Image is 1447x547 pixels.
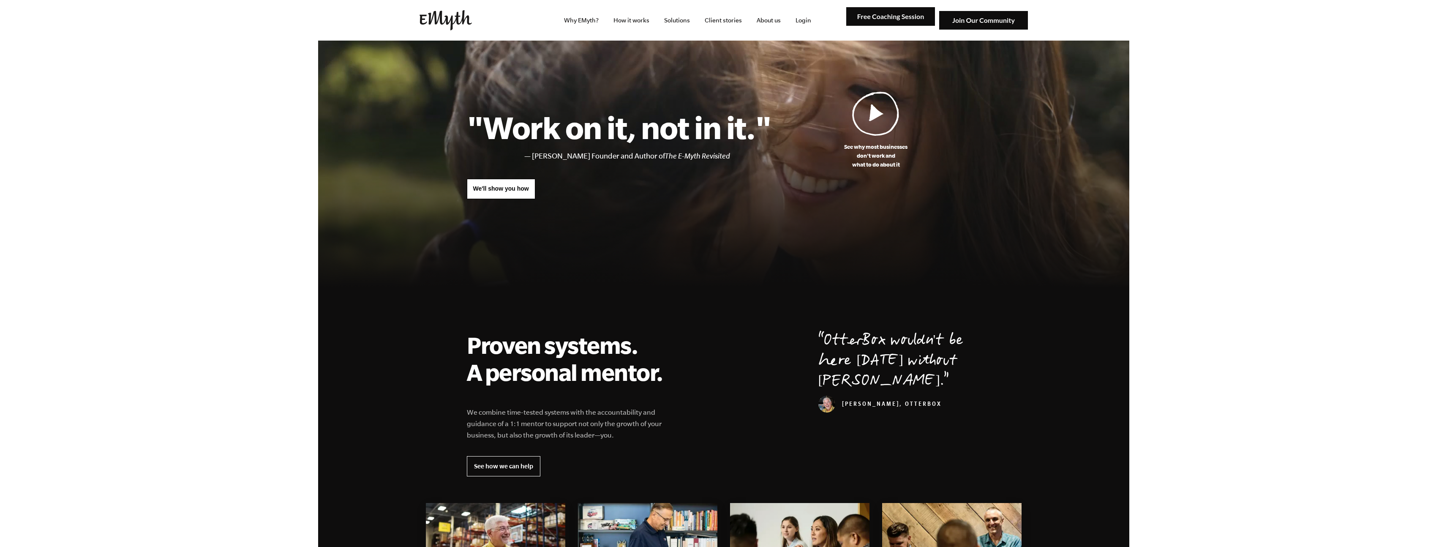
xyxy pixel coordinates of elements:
li: [PERSON_NAME] Founder and Author of [532,150,771,162]
img: Play Video [852,91,899,136]
a: See why most businessesdon't work andwhat to do about it [771,91,981,169]
h2: Proven systems. A personal mentor. [467,331,673,386]
cite: [PERSON_NAME], OtterBox [818,402,942,408]
img: EMyth [420,10,472,30]
img: Curt Richardson, OtterBox [818,396,835,413]
img: Free Coaching Session [846,7,935,26]
a: We'll show you how [467,179,535,199]
p: We combine time-tested systems with the accountability and guidance of a 1:1 mentor to support no... [467,407,673,441]
img: Join Our Community [939,11,1028,30]
span: We'll show you how [473,185,529,192]
p: OtterBox wouldn't be here [DATE] without [PERSON_NAME]. [818,331,981,392]
p: See why most businesses don't work and what to do about it [771,142,981,169]
h1: "Work on it, not in it." [467,109,771,146]
i: The E-Myth Revisited [665,152,730,160]
a: See how we can help [467,456,540,476]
